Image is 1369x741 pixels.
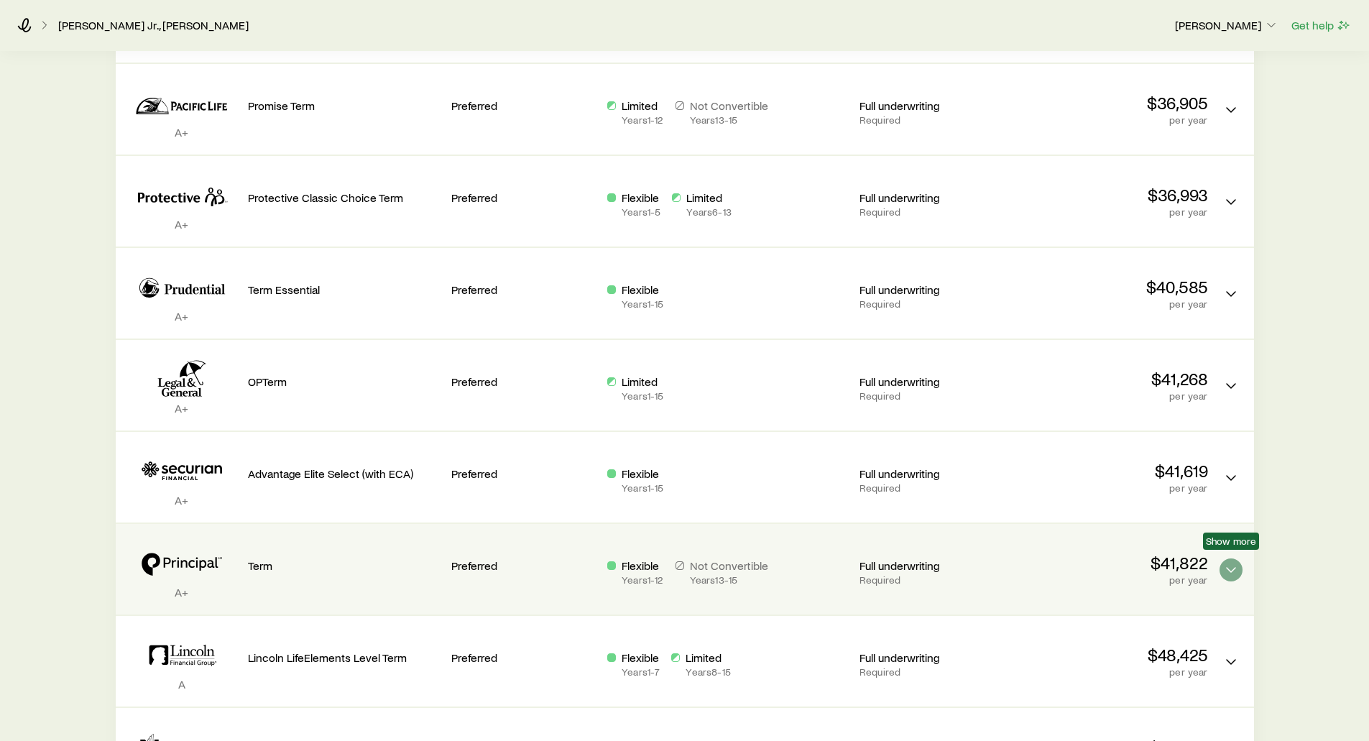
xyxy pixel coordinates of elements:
[248,190,441,205] p: Protective Classic Choice Term
[859,574,1004,586] p: Required
[686,190,731,205] p: Limited
[859,666,1004,678] p: Required
[451,466,596,481] p: Preferred
[248,650,441,665] p: Lincoln LifeElements Level Term
[248,466,441,481] p: Advantage Elite Select (with ECA)
[686,650,730,665] p: Limited
[622,114,663,126] p: Years 1 - 12
[248,282,441,297] p: Term Essential
[859,558,1004,573] p: Full underwriting
[622,98,663,113] p: Limited
[1015,574,1208,586] p: per year
[622,374,663,389] p: Limited
[1015,298,1208,310] p: per year
[859,374,1004,389] p: Full underwriting
[859,650,1004,665] p: Full underwriting
[622,190,660,205] p: Flexible
[622,666,660,678] p: Years 1 - 7
[622,390,663,402] p: Years 1 - 15
[622,574,663,586] p: Years 1 - 12
[622,466,663,481] p: Flexible
[859,466,1004,481] p: Full underwriting
[686,206,731,218] p: Years 6 - 13
[859,98,1004,113] p: Full underwriting
[686,666,730,678] p: Years 8 - 15
[1015,93,1208,113] p: $36,905
[1015,666,1208,678] p: per year
[1015,390,1208,402] p: per year
[127,493,236,507] p: A+
[690,98,768,113] p: Not Convertible
[622,282,663,297] p: Flexible
[1015,461,1208,481] p: $41,619
[859,206,1004,218] p: Required
[248,374,441,389] p: OPTerm
[690,574,768,586] p: Years 13 - 15
[1015,369,1208,389] p: $41,268
[127,401,236,415] p: A+
[127,217,236,231] p: A+
[451,650,596,665] p: Preferred
[622,298,663,310] p: Years 1 - 15
[127,585,236,599] p: A+
[1206,535,1256,547] span: Show more
[1015,114,1208,126] p: per year
[127,677,236,691] p: A
[690,558,768,573] p: Not Convertible
[859,298,1004,310] p: Required
[622,650,660,665] p: Flexible
[1015,553,1208,573] p: $41,822
[1015,645,1208,665] p: $48,425
[622,482,663,494] p: Years 1 - 15
[859,282,1004,297] p: Full underwriting
[451,98,596,113] p: Preferred
[690,114,768,126] p: Years 13 - 15
[451,282,596,297] p: Preferred
[57,19,249,32] a: [PERSON_NAME] Jr., [PERSON_NAME]
[1015,277,1208,297] p: $40,585
[127,125,236,139] p: A+
[1174,17,1279,34] button: [PERSON_NAME]
[1015,482,1208,494] p: per year
[451,374,596,389] p: Preferred
[859,190,1004,205] p: Full underwriting
[127,309,236,323] p: A+
[451,190,596,205] p: Preferred
[248,558,441,573] p: Term
[1015,206,1208,218] p: per year
[859,482,1004,494] p: Required
[1175,18,1278,32] p: [PERSON_NAME]
[1291,17,1352,34] button: Get help
[1015,185,1208,205] p: $36,993
[859,114,1004,126] p: Required
[622,558,663,573] p: Flexible
[859,390,1004,402] p: Required
[248,98,441,113] p: Promise Term
[451,558,596,573] p: Preferred
[622,206,660,218] p: Years 1 - 5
